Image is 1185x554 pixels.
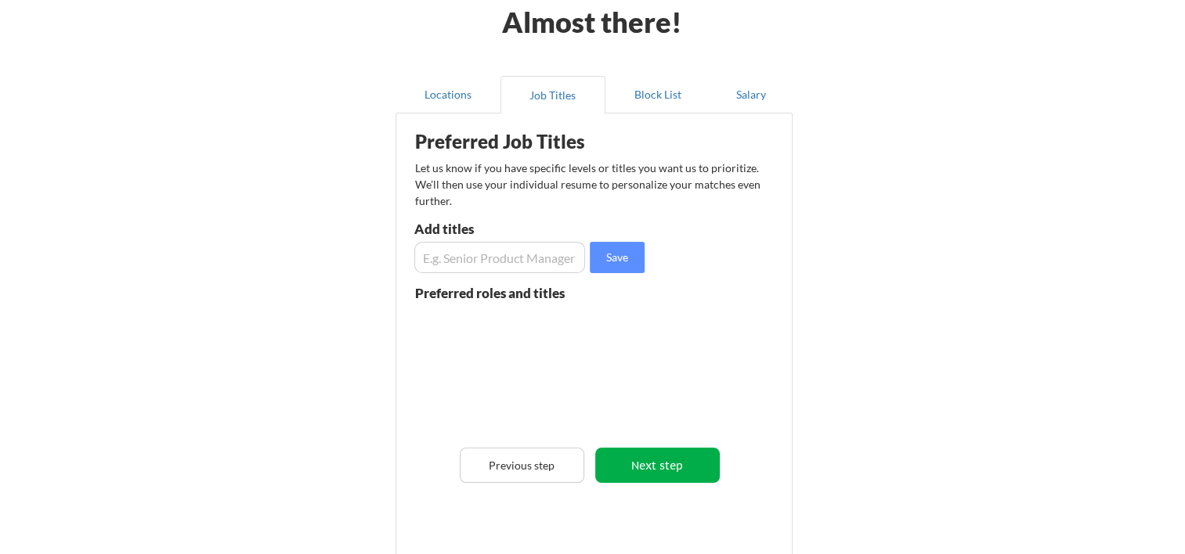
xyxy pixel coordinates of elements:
div: Let us know if you have specific levels or titles you want us to prioritize. We’ll then use your ... [415,160,762,209]
div: Add titles [414,222,581,236]
div: Preferred Job Titles [415,132,612,151]
div: Almost there! [482,8,701,36]
button: Previous step [460,448,584,483]
input: E.g. Senior Product Manager [414,242,585,273]
button: Job Titles [500,76,605,113]
button: Salary [710,76,793,113]
button: Block List [605,76,710,113]
button: Locations [396,76,500,113]
button: Save [590,242,645,273]
div: Preferred roles and titles [415,286,584,300]
button: Next step [595,448,720,483]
